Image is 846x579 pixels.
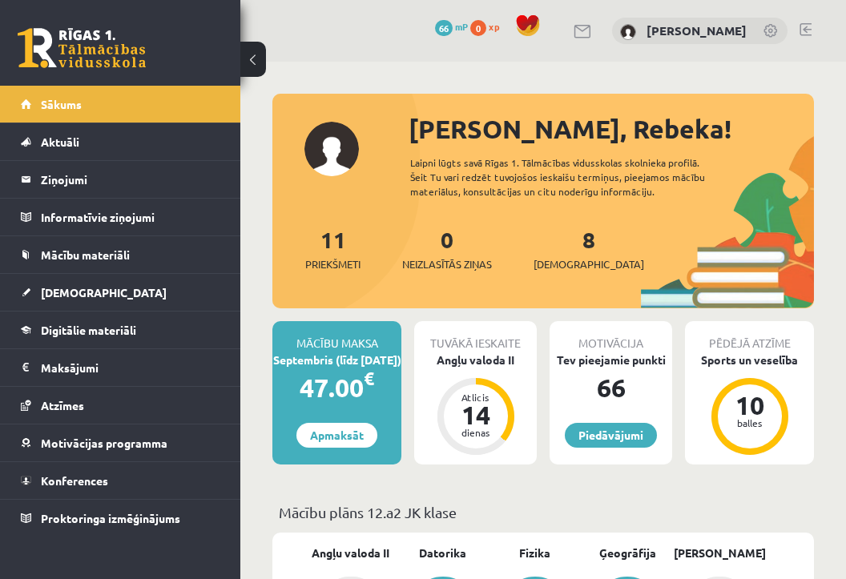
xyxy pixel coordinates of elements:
[41,436,167,450] span: Motivācijas programma
[296,423,377,448] a: Apmaksāt
[41,398,84,412] span: Atzīmes
[21,123,220,160] a: Aktuāli
[41,511,180,525] span: Proktoringa izmēģinājums
[435,20,453,36] span: 66
[21,274,220,311] a: [DEMOGRAPHIC_DATA]
[41,161,220,198] legend: Ziņojumi
[519,545,550,561] a: Fizika
[21,424,220,461] a: Motivācijas programma
[414,352,537,457] a: Angļu valoda II Atlicis 14 dienas
[410,155,735,199] div: Laipni lūgts savā Rīgas 1. Tālmācības vidusskolas skolnieka profilā. Šeit Tu vari redzēt tuvojošo...
[41,247,130,262] span: Mācību materiāli
[21,349,220,386] a: Maksājumi
[452,402,500,428] div: 14
[685,352,814,457] a: Sports un veselība 10 balles
[305,256,361,272] span: Priekšmeti
[620,24,636,40] img: Rebeka Trofimova
[41,473,108,488] span: Konferences
[21,500,220,537] a: Proktoringa izmēģinājums
[452,392,500,402] div: Atlicis
[364,367,374,390] span: €
[312,545,389,561] a: Angļu valoda II
[18,28,146,68] a: Rīgas 1. Tālmācības vidusskola
[41,285,167,300] span: [DEMOGRAPHIC_DATA]
[272,352,401,368] div: Septembris (līdz [DATE])
[726,418,774,428] div: balles
[470,20,507,33] a: 0 xp
[452,428,500,437] div: dienas
[41,349,220,386] legend: Maksājumi
[534,256,644,272] span: [DEMOGRAPHIC_DATA]
[402,256,492,272] span: Neizlasītās ziņas
[21,161,220,198] a: Ziņojumi
[674,545,766,561] a: [PERSON_NAME]
[647,22,747,38] a: [PERSON_NAME]
[41,135,79,149] span: Aktuāli
[272,368,401,407] div: 47.00
[550,368,672,407] div: 66
[565,423,657,448] a: Piedāvājumi
[41,199,220,235] legend: Informatīvie ziņojumi
[414,352,537,368] div: Angļu valoda II
[470,20,486,36] span: 0
[685,321,814,352] div: Pēdējā atzīme
[726,392,774,418] div: 10
[41,97,82,111] span: Sākums
[402,225,492,272] a: 0Neizlasītās ziņas
[435,20,468,33] a: 66 mP
[550,352,672,368] div: Tev pieejamie punkti
[455,20,468,33] span: mP
[419,545,466,561] a: Datorika
[489,20,499,33] span: xp
[21,462,220,499] a: Konferences
[21,199,220,235] a: Informatīvie ziņojumi
[414,321,537,352] div: Tuvākā ieskaite
[685,352,814,368] div: Sports un veselība
[21,236,220,273] a: Mācību materiāli
[41,323,136,337] span: Digitālie materiāli
[550,321,672,352] div: Motivācija
[21,312,220,348] a: Digitālie materiāli
[534,225,644,272] a: 8[DEMOGRAPHIC_DATA]
[21,86,220,123] a: Sākums
[272,321,401,352] div: Mācību maksa
[279,501,808,523] p: Mācību plāns 12.a2 JK klase
[409,110,814,148] div: [PERSON_NAME], Rebeka!
[21,387,220,424] a: Atzīmes
[305,225,361,272] a: 11Priekšmeti
[599,545,656,561] a: Ģeogrāfija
